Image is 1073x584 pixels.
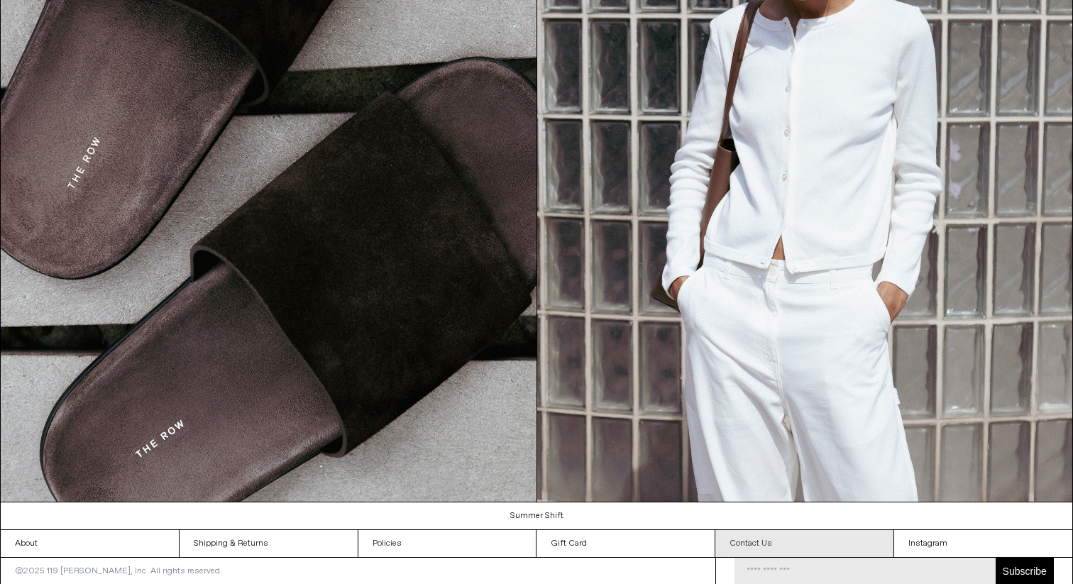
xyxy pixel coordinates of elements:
[1,502,1073,529] a: Summer Shift
[715,530,893,557] a: Contact Us
[358,530,536,557] a: Policies
[894,530,1072,557] a: Instagram
[180,530,358,557] a: Shipping & Returns
[536,530,715,557] a: Gift Card
[1,530,179,557] a: About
